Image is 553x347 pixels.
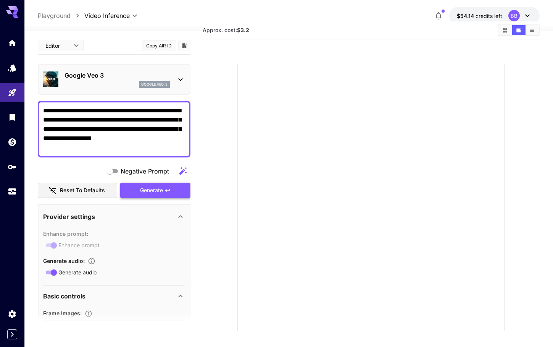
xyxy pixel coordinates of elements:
[508,10,520,21] div: BB
[8,63,17,73] div: Models
[457,13,476,19] span: $54.14
[512,25,526,35] button: Show media in video view
[141,82,168,87] p: google_veo_3
[8,112,17,122] div: Library
[38,183,117,198] button: Reset to defaults
[8,137,17,147] div: Wallet
[476,13,502,19] span: credits left
[84,11,130,20] span: Video Inference
[498,24,540,36] div: Show media in grid viewShow media in video viewShow media in list view
[43,258,85,264] span: Generate audio :
[58,268,97,276] span: Generate audio
[498,25,512,35] button: Show media in grid view
[121,167,169,176] span: Negative Prompt
[43,212,95,221] p: Provider settings
[82,310,95,318] button: Upload frame images.
[43,208,185,226] div: Provider settings
[449,7,540,24] button: $54.13793BB
[38,11,84,20] nav: breadcrumb
[8,309,17,319] div: Settings
[7,329,17,339] button: Expand sidebar
[43,292,85,301] p: Basic controls
[64,71,170,80] p: Google Veo 3
[142,40,176,51] button: Copy AIR ID
[43,287,185,305] div: Basic controls
[120,183,190,198] button: Generate
[181,41,188,50] button: Add to library
[8,38,17,48] div: Home
[8,162,17,172] div: API Keys
[140,186,163,195] span: Generate
[45,42,69,50] span: Editor
[457,12,502,20] div: $54.13793
[8,187,17,196] div: Usage
[8,88,17,97] div: Playground
[43,310,82,316] span: Frame Images :
[526,25,539,35] button: Show media in list view
[43,68,185,91] div: Google Veo 3google_veo_3
[237,27,249,33] b: $3.2
[38,11,71,20] a: Playground
[203,27,249,33] span: Approx. cost:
